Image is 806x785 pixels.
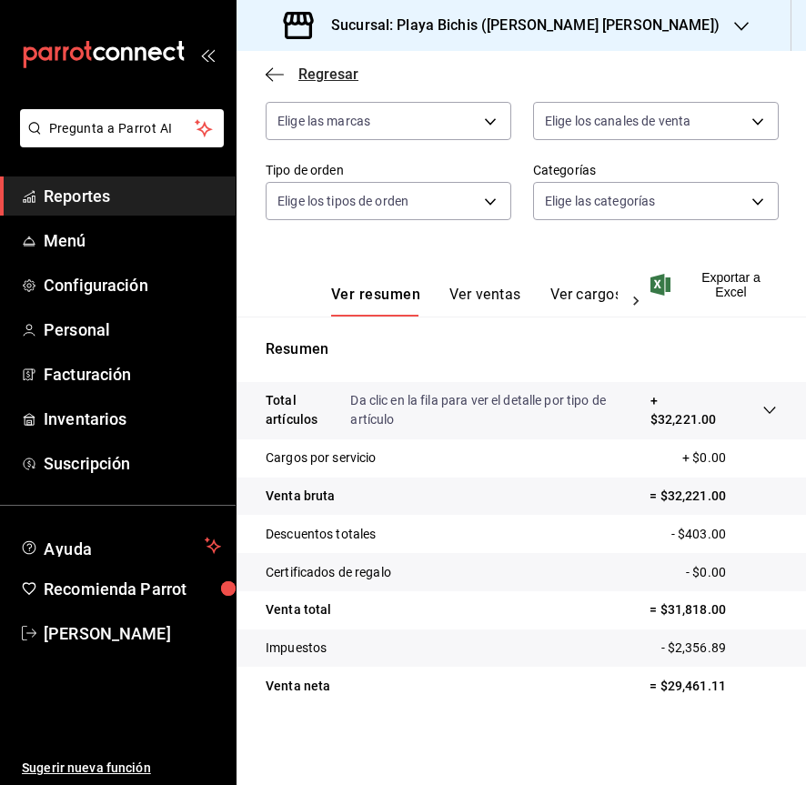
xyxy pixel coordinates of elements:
p: = $29,461.11 [650,677,777,696]
span: Elige los tipos de orden [277,192,408,210]
span: Elige las marcas [277,112,370,130]
button: Ver ventas [449,286,521,317]
p: Cargos por servicio [266,448,377,468]
div: navigation tabs [331,286,618,317]
p: Impuestos [266,639,327,658]
button: Ver resumen [331,286,420,317]
p: Total artículos [266,391,350,429]
span: Ayuda [44,535,197,557]
span: Pregunta a Parrot AI [49,119,196,138]
button: Pregunta a Parrot AI [20,109,224,147]
label: Tipo de orden [266,164,511,176]
p: - $403.00 [671,525,777,544]
span: Elige las categorías [545,192,656,210]
p: Resumen [266,338,777,360]
span: Facturación [44,362,221,387]
p: - $0.00 [686,563,777,582]
span: Configuración [44,273,221,297]
span: Reportes [44,184,221,208]
p: Certificados de regalo [266,563,391,582]
p: Da clic en la fila para ver el detalle por tipo de artículo [350,391,650,429]
span: Regresar [298,65,358,83]
p: = $32,221.00 [650,487,777,506]
button: open_drawer_menu [200,47,215,62]
button: Regresar [266,65,358,83]
span: Personal [44,317,221,342]
span: Recomienda Parrot [44,577,221,601]
span: [PERSON_NAME] [44,621,221,646]
span: Sugerir nueva función [22,759,221,778]
p: Venta bruta [266,487,335,506]
span: Inventarios [44,407,221,431]
p: + $0.00 [682,448,777,468]
p: + $32,221.00 [650,391,726,429]
h3: Sucursal: Playa Bichis ([PERSON_NAME] [PERSON_NAME]) [317,15,720,36]
p: Venta total [266,600,331,619]
p: - $2,356.89 [661,639,777,658]
a: Pregunta a Parrot AI [13,132,224,151]
span: Menú [44,228,221,253]
button: Exportar a Excel [654,270,777,299]
button: Ver cargos [550,286,623,317]
label: Categorías [533,164,779,176]
span: Suscripción [44,451,221,476]
span: Elige los canales de venta [545,112,690,130]
p: = $31,818.00 [650,600,777,619]
p: Venta neta [266,677,330,696]
p: Descuentos totales [266,525,376,544]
